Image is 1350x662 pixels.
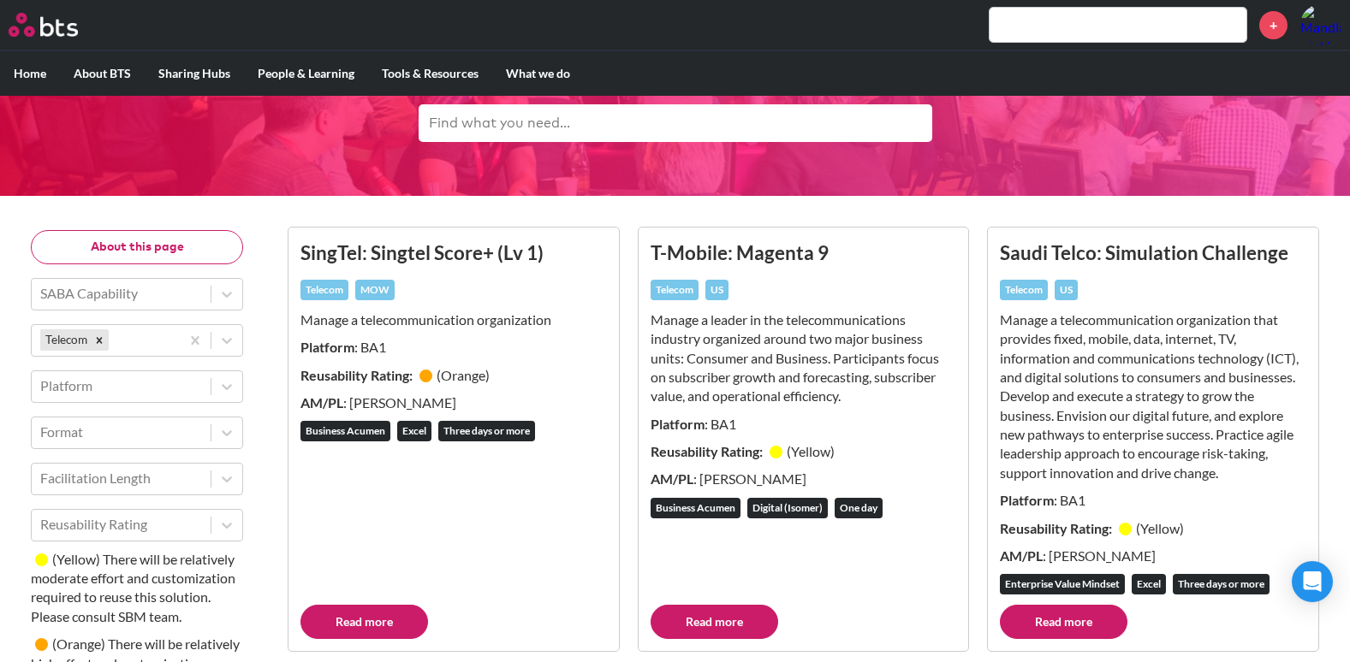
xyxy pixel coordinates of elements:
[651,239,957,266] h3: T-Mobile: Magenta 9
[651,310,957,406] p: Manage a leader in the telecommunications industry organized around two major business units: Con...
[52,551,100,567] small: ( Yellow )
[9,13,78,37] img: BTS Logo
[300,239,607,266] h3: SingTel: Singtel Score+ (Lv 1)
[651,605,778,639] a: Read more
[651,470,693,487] strong: AM/PL
[1136,520,1184,536] small: ( Yellow )
[300,394,343,411] strong: AM/PL
[1055,280,1078,300] div: US
[1300,4,1341,45] a: Profile
[492,51,584,96] label: What we do
[300,393,607,412] p: : [PERSON_NAME]
[651,498,740,518] div: Business Acumen
[747,498,828,518] div: Digital (Isomer)
[1259,11,1288,39] a: +
[9,13,110,37] a: Go home
[300,338,607,357] p: : BA1
[1000,605,1127,639] a: Read more
[1000,280,1048,300] div: Telecom
[437,367,490,383] small: ( Orange )
[1000,492,1054,508] strong: Platform
[300,280,348,300] div: Telecom
[300,310,607,329] p: Manage a telecommunication organization
[651,280,699,300] div: Telecom
[31,551,235,624] small: There will be relatively moderate effort and customization required to reuse this solution. Pleas...
[355,280,395,300] div: MOW
[145,51,244,96] label: Sharing Hubs
[90,329,109,351] div: Remove Telecom
[1000,547,1306,565] p: : [PERSON_NAME]
[705,280,729,300] div: US
[40,329,90,351] div: Telecom
[651,416,705,432] strong: Platform
[300,339,354,355] strong: Platform
[651,470,957,488] p: : [PERSON_NAME]
[1000,239,1306,266] h3: Saudi Telco: Simulation Challenge
[60,51,145,96] label: About BTS
[300,367,415,383] strong: Reusability Rating:
[1000,491,1306,510] p: : BA1
[52,635,105,652] small: ( Orange )
[368,51,492,96] label: Tools & Resources
[1292,561,1333,602] div: Open Intercom Messenger
[438,421,535,441] div: Three days or more
[1000,547,1043,564] strong: AM/PL
[651,415,957,434] p: : BA1
[1300,4,1341,45] img: Mandla Makhubela
[419,104,932,142] input: Find what you need...
[1000,520,1115,536] strong: Reusability Rating:
[1173,574,1270,594] div: Three days or more
[244,51,368,96] label: People & Learning
[300,605,428,639] a: Read more
[835,498,883,518] div: One day
[1000,574,1125,594] div: Enterprise Value Mindset
[1000,310,1306,483] p: Manage a telecommunication organization that provides fixed, mobile, data, internet, TV, informat...
[31,230,243,264] button: About this page
[651,443,765,459] strong: Reusability Rating:
[397,421,431,441] div: Excel
[1132,574,1166,594] div: Excel
[300,421,390,441] div: Business Acumen
[787,443,835,459] small: ( Yellow )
